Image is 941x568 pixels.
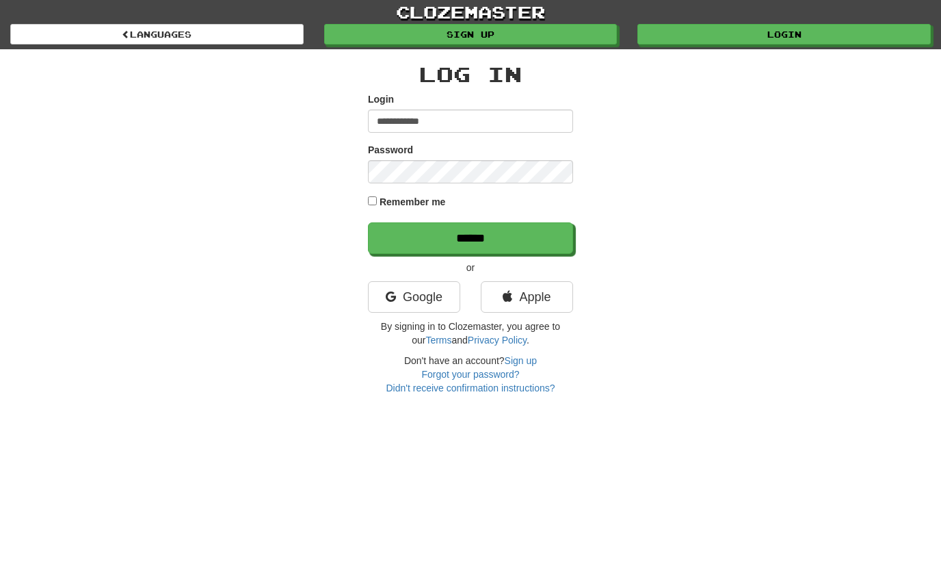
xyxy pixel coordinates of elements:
label: Login [368,92,394,106]
a: Sign up [505,355,537,366]
a: Didn't receive confirmation instructions? [386,383,555,393]
a: Terms [425,335,451,346]
div: Don't have an account? [368,354,573,395]
p: or [368,261,573,274]
a: Apple [481,281,573,313]
a: Google [368,281,460,313]
label: Remember me [380,195,446,209]
h2: Log In [368,63,573,86]
label: Password [368,143,413,157]
a: Forgot your password? [421,369,519,380]
a: Languages [10,24,304,44]
a: Login [637,24,931,44]
p: By signing in to Clozemaster, you agree to our and . [368,320,573,347]
a: Sign up [324,24,618,44]
a: Privacy Policy [468,335,527,346]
